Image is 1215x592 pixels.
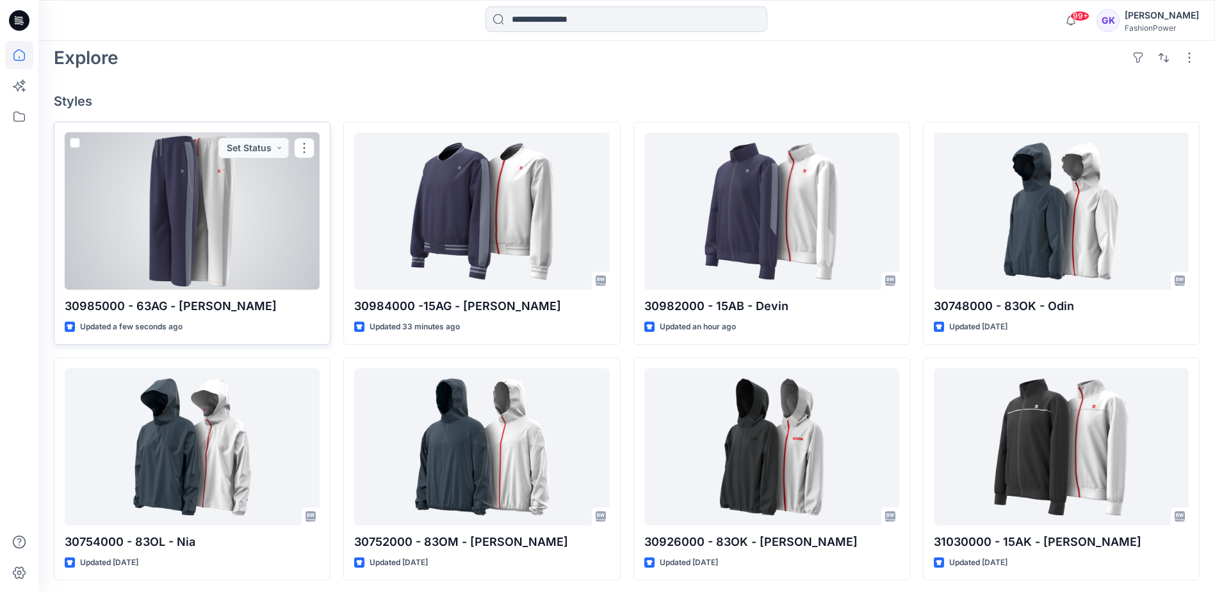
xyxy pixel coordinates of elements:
[354,133,609,290] a: 30984000 -15AG - Dana
[934,133,1189,290] a: 30748000 - 83OK - Odin
[934,533,1189,551] p: 31030000 - 15AK - [PERSON_NAME]
[370,320,460,334] p: Updated 33 minutes ago
[354,533,609,551] p: 30752000 - 83OM - [PERSON_NAME]
[660,556,718,570] p: Updated [DATE]
[54,47,118,68] h2: Explore
[934,368,1189,525] a: 31030000 - 15AK - Dion
[354,368,609,525] a: 30752000 - 83OM - Neil
[644,297,899,315] p: 30982000 - 15AB - Devin
[1125,23,1199,33] div: FashionPower
[644,368,899,525] a: 30926000 - 83OK - Odell
[949,556,1007,570] p: Updated [DATE]
[65,533,320,551] p: 30754000 - 83OL - Nia
[65,133,320,290] a: 30985000 - 63AG - Dana
[949,320,1007,334] p: Updated [DATE]
[65,297,320,315] p: 30985000 - 63AG - [PERSON_NAME]
[80,556,138,570] p: Updated [DATE]
[934,297,1189,315] p: 30748000 - 83OK - Odin
[54,94,1200,109] h4: Styles
[65,368,320,525] a: 30754000 - 83OL - Nia
[370,556,428,570] p: Updated [DATE]
[354,297,609,315] p: 30984000 -15AG - [PERSON_NAME]
[660,320,736,334] p: Updated an hour ago
[1125,8,1199,23] div: [PERSON_NAME]
[644,533,899,551] p: 30926000 - 83OK - [PERSON_NAME]
[644,133,899,290] a: 30982000 - 15AB - Devin
[80,320,183,334] p: Updated a few seconds ago
[1097,9,1120,32] div: GK
[1070,11,1089,21] span: 99+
